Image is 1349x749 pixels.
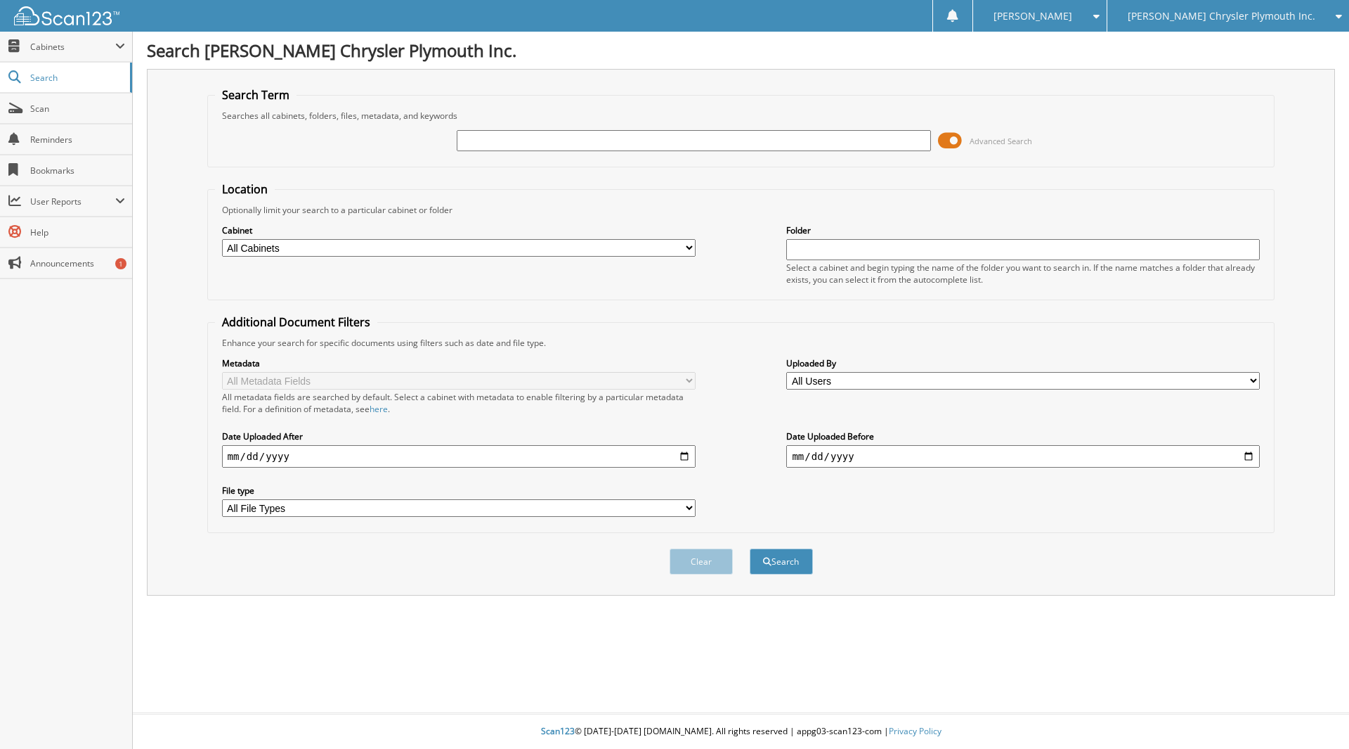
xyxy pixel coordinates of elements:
[786,445,1260,468] input: end
[215,314,377,330] legend: Additional Document Filters
[222,391,696,415] div: All metadata fields are searched by default. Select a cabinet with metadata to enable filtering b...
[541,725,575,737] span: Scan123
[215,87,296,103] legend: Search Term
[750,549,813,575] button: Search
[215,110,1267,122] div: Searches all cabinets, folders, files, metadata, and keywords
[30,257,125,269] span: Announcements
[215,337,1267,349] div: Enhance your search for specific documents using filters such as date and file type.
[970,136,1032,146] span: Advanced Search
[133,715,1349,749] div: © [DATE]-[DATE] [DOMAIN_NAME]. All rights reserved | appg03-scan123-com |
[370,403,388,415] a: here
[30,72,123,84] span: Search
[222,224,696,236] label: Cabinet
[786,262,1260,286] div: Select a cabinet and begin typing the name of the folder you want to search in. If the name match...
[222,357,696,369] label: Metadata
[30,165,125,177] span: Bookmarks
[30,134,125,146] span: Reminders
[115,258,126,269] div: 1
[30,41,115,53] span: Cabinets
[222,445,696,468] input: start
[889,725,941,737] a: Privacy Policy
[786,224,1260,236] label: Folder
[786,357,1260,369] label: Uploaded By
[30,226,125,238] span: Help
[30,103,125,115] span: Scan
[222,485,696,497] label: File type
[215,181,275,197] legend: Location
[993,12,1072,20] span: [PERSON_NAME]
[14,6,119,25] img: scan123-logo-white.svg
[786,430,1260,442] label: Date Uploaded Before
[222,430,696,442] label: Date Uploaded After
[30,196,115,207] span: User Reports
[670,549,733,575] button: Clear
[147,39,1335,62] h1: Search [PERSON_NAME] Chrysler Plymouth Inc.
[1128,12,1315,20] span: [PERSON_NAME] Chrysler Plymouth Inc.
[215,204,1267,216] div: Optionally limit your search to a particular cabinet or folder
